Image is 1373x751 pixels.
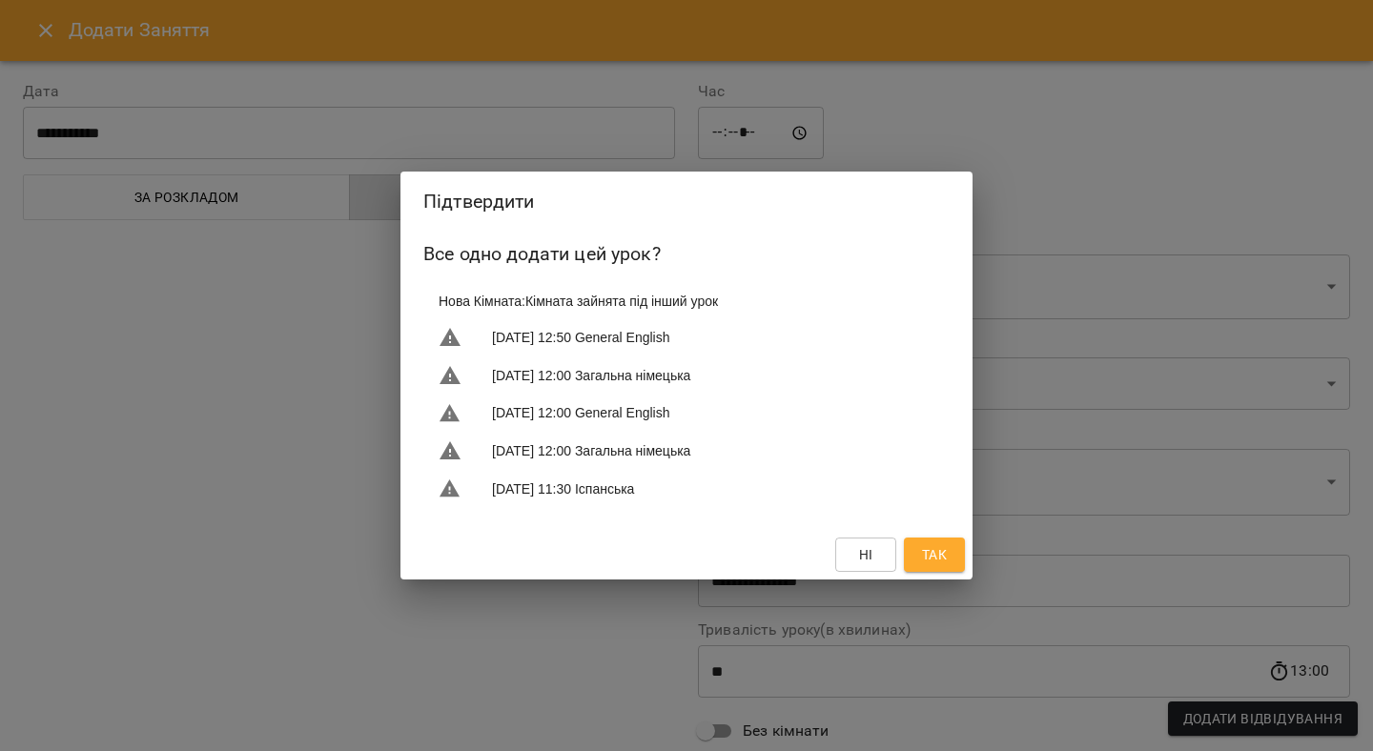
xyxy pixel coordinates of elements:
[423,470,950,508] li: [DATE] 11:30 Іспанська
[835,538,896,572] button: Ні
[859,543,873,566] span: Ні
[423,432,950,470] li: [DATE] 12:00 Загальна німецька
[423,318,950,356] li: [DATE] 12:50 General English
[423,356,950,395] li: [DATE] 12:00 Загальна німецька
[423,395,950,433] li: [DATE] 12:00 General English
[922,543,947,566] span: Так
[423,239,950,269] h6: Все одно додати цей урок?
[423,284,950,318] li: Нова Кімната : Кімната зайнята під інший урок
[423,187,950,216] h2: Підтвердити
[904,538,965,572] button: Так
